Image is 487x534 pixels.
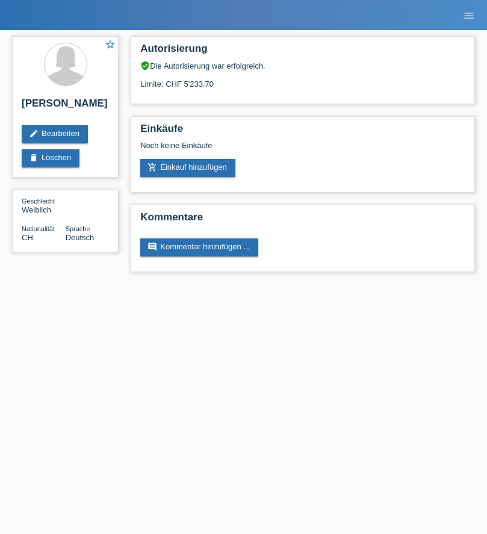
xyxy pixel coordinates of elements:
[147,163,157,172] i: add_shopping_cart
[22,196,66,214] div: Weiblich
[140,70,465,88] div: Limite: CHF 5'233.70
[140,211,465,229] h2: Kommentare
[29,129,39,138] i: edit
[140,141,465,159] div: Noch keine Einkäufe
[105,39,116,52] a: star_border
[22,197,55,205] span: Geschlecht
[105,39,116,50] i: star_border
[22,225,55,232] span: Nationalität
[147,242,157,252] i: comment
[66,233,95,242] span: Deutsch
[22,233,33,242] span: Schweiz
[457,11,481,19] a: menu
[140,61,150,70] i: verified_user
[66,225,90,232] span: Sprache
[140,159,235,177] a: add_shopping_cartEinkauf hinzufügen
[140,123,465,141] h2: Einkäufe
[29,153,39,163] i: delete
[22,125,88,143] a: editBearbeiten
[22,98,109,116] h2: [PERSON_NAME]
[140,43,465,61] h2: Autorisierung
[140,61,465,70] div: Die Autorisierung war erfolgreich.
[140,238,258,256] a: commentKommentar hinzufügen ...
[22,149,79,167] a: deleteLöschen
[463,10,475,22] i: menu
